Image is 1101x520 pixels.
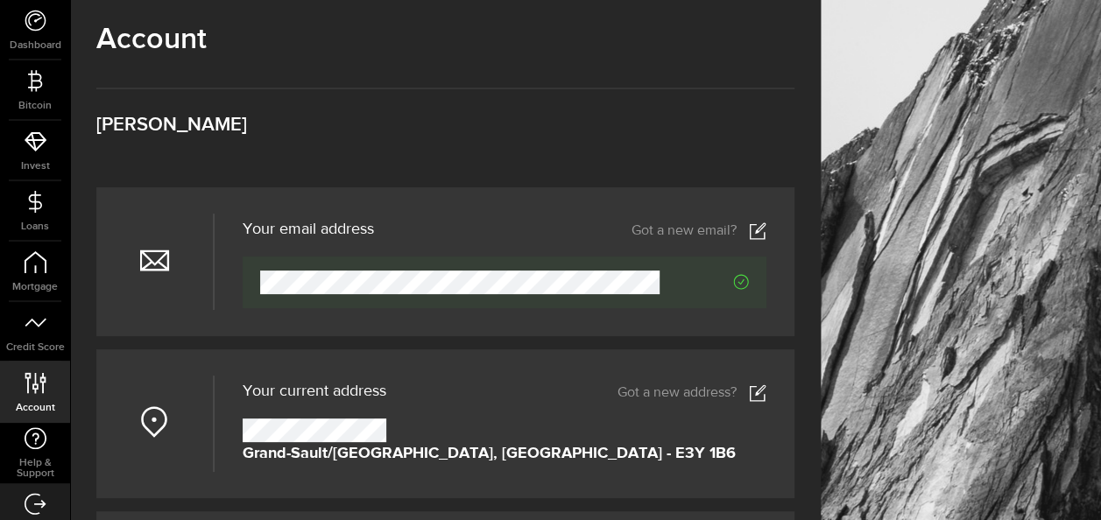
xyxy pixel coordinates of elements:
[96,22,794,57] h1: Account
[632,222,766,240] a: Got a new email?
[243,442,736,466] strong: Grand-Sault/[GEOGRAPHIC_DATA], [GEOGRAPHIC_DATA] - E3Y 1B6
[14,7,67,60] button: Open LiveChat chat widget
[660,274,749,290] span: Verified
[243,383,386,399] span: Your current address
[243,221,374,237] h3: Your email address
[96,116,794,135] h3: [PERSON_NAME]
[618,384,766,402] a: Got a new address?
